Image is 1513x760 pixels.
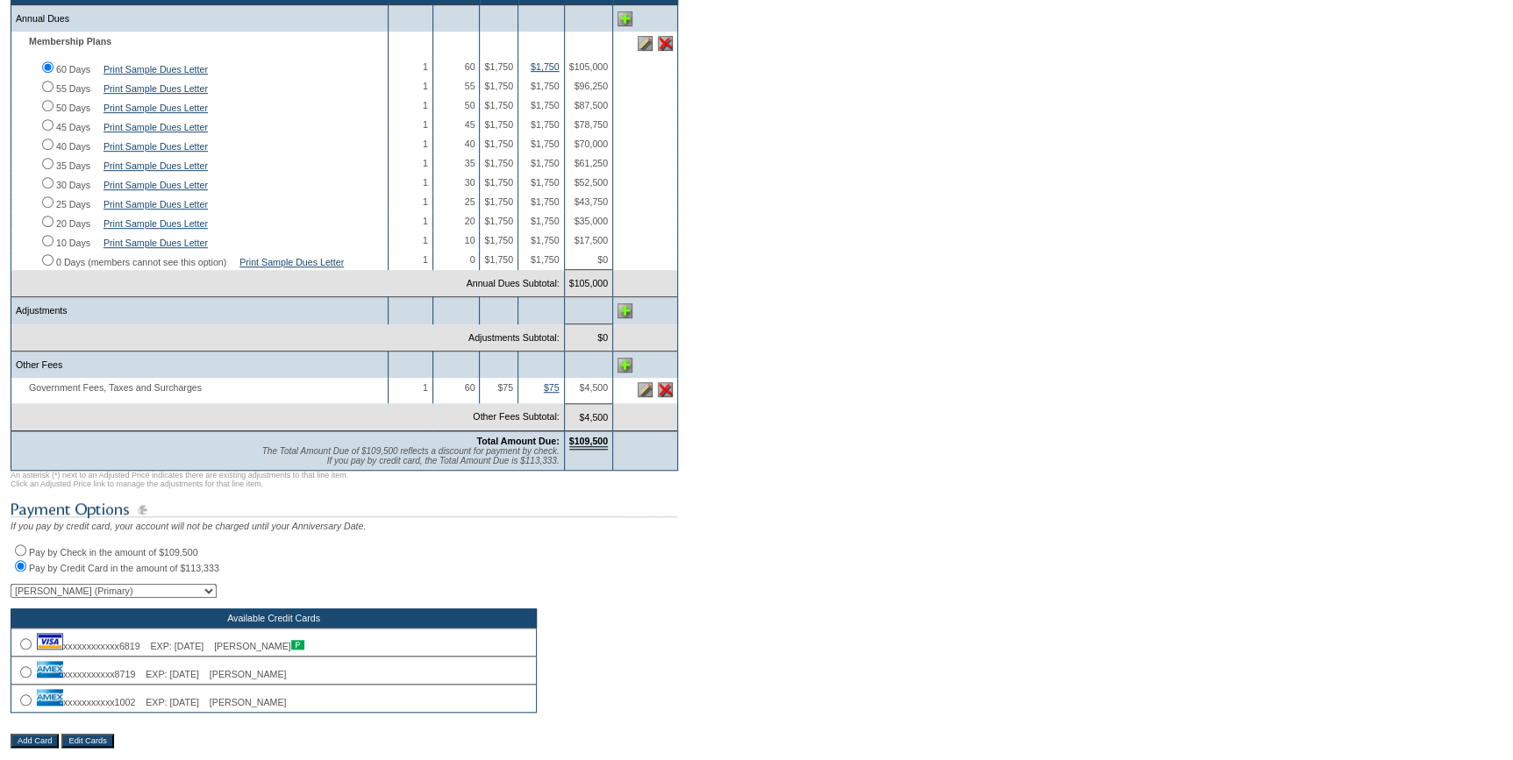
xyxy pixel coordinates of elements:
img: Delete this line item [658,36,673,51]
span: 10 [465,235,475,245]
a: Print Sample Dues Letter [103,141,208,152]
span: $1,750 [531,81,560,91]
span: 1 [423,235,428,245]
span: 60 [465,382,475,393]
a: Print Sample Dues Letter [103,218,208,229]
img: Edit this line item [638,382,653,397]
a: $75 [544,382,560,393]
label: Pay by Credit Card in the amount of $113,333 [29,563,219,573]
span: $87,500 [574,100,608,110]
td: $105,000 [564,270,612,297]
span: 55 [465,81,475,91]
span: $1,750 [484,139,513,149]
a: Print Sample Dues Letter [239,257,344,267]
span: 1 [423,119,428,130]
span: 25 [465,196,475,207]
span: $1,750 [484,216,513,226]
span: 1 [423,196,428,207]
span: $1,750 [484,81,513,91]
label: 60 Days [56,64,90,75]
span: 20 [465,216,475,226]
span: $1,750 [531,100,560,110]
span: Government Fees, Taxes and Surcharges [16,382,211,393]
a: Print Sample Dues Letter [103,83,208,94]
span: 1 [423,139,428,149]
td: Annual Dues Subtotal: [11,270,565,297]
span: $105,000 [569,61,608,72]
span: $1,750 [531,119,560,130]
span: $75 [497,382,513,393]
span: An asterisk (*) next to an Adjusted Price indicates there are existing adjustments to that line i... [11,471,348,488]
span: $1,750 [531,235,560,245]
label: 20 Days [56,218,90,229]
span: $1,750 [484,177,513,188]
span: The Total Amount Due of $109,500 reflects a discount for payment by check. If you pay by credit c... [262,446,560,465]
span: 1 [423,177,428,188]
span: 50 [465,100,475,110]
span: $70,000 [574,139,608,149]
span: $1,750 [484,100,513,110]
td: Other Fees Subtotal: [11,403,565,430]
input: Edit Cards [61,734,114,748]
td: $4,500 [564,403,612,430]
a: $1,750 [531,61,560,72]
a: Print Sample Dues Letter [103,64,208,75]
span: $109,500 [569,436,608,450]
span: 35 [465,158,475,168]
a: Print Sample Dues Letter [103,122,208,132]
span: 40 [465,139,475,149]
td: Adjustments [11,297,389,324]
label: 45 Days [56,122,90,132]
span: $1,750 [531,196,560,207]
span: $1,750 [531,177,560,188]
span: 30 [465,177,475,188]
span: 60 [465,61,475,72]
label: 50 Days [56,103,90,113]
img: icon_cc_amex.gif [37,661,63,678]
img: Edit this line item [638,36,653,51]
span: $1,750 [531,254,560,265]
img: Add Other Fees line item [617,358,632,373]
span: xxxxxxxxxxxx6819 EXP: [DATE] [PERSON_NAME] [37,641,304,651]
img: Add Annual Dues line item [617,11,632,26]
span: $96,250 [574,81,608,91]
span: $1,750 [484,196,513,207]
img: Add Adjustments line item [617,303,632,318]
label: 25 Days [56,199,90,210]
label: 55 Days [56,83,90,94]
span: 1 [423,382,428,393]
img: Delete this line item [658,382,673,397]
img: icon_primary.gif [291,640,304,650]
span: $78,750 [574,119,608,130]
span: $35,000 [574,216,608,226]
span: $43,750 [574,196,608,207]
input: Add Card [11,734,59,748]
a: Print Sample Dues Letter [103,238,208,248]
label: Pay by Check in the amount of $109,500 [29,547,198,558]
span: $1,750 [484,61,513,72]
span: $0 [597,254,608,265]
span: $1,750 [484,119,513,130]
a: Print Sample Dues Letter [103,103,208,113]
span: $17,500 [574,235,608,245]
a: Print Sample Dues Letter [103,180,208,190]
a: Print Sample Dues Letter [103,160,208,171]
label: 35 Days [56,160,90,171]
span: xxxxxxxxxxx8719 EXP: [DATE] [PERSON_NAME] [37,669,286,679]
span: $1,750 [531,216,560,226]
td: Annual Dues [11,5,389,32]
img: icon_cc_visa.gif [37,633,63,650]
img: subTtlPaymentOptions.gif [11,499,677,521]
span: 1 [423,216,428,226]
span: $1,750 [484,235,513,245]
span: xxxxxxxxxxx1002 EXP: [DATE] [PERSON_NAME] [37,697,286,707]
span: 0 [470,254,475,265]
label: 10 Days [56,238,90,248]
span: If you pay by credit card, your account will not be charged until your Anniversary Date. [11,521,366,531]
a: Print Sample Dues Letter [103,199,208,210]
span: $1,750 [484,158,513,168]
label: 0 Days (members cannot see this option) [56,257,226,267]
b: Membership Plans [29,36,111,46]
img: icon_cc_amex.gif [37,689,63,706]
span: $61,250 [574,158,608,168]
